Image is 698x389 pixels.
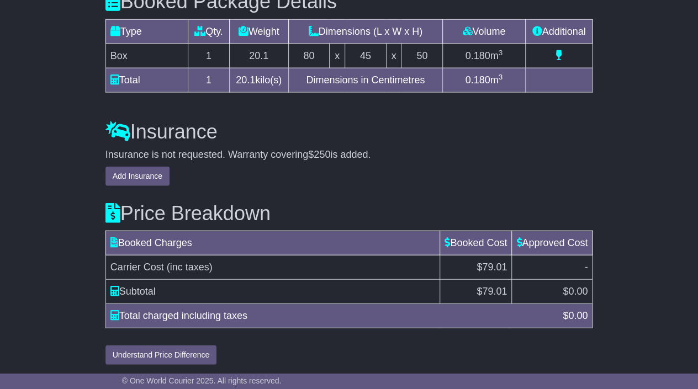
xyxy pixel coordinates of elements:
span: 0.180 [466,50,490,61]
button: Understand Price Difference [105,345,217,365]
td: 50 [401,44,443,68]
h3: Price Breakdown [105,203,593,225]
td: x [330,44,345,68]
span: Carrier Cost [110,262,164,273]
div: $ [557,308,593,323]
td: Box [105,44,188,68]
td: Dimensions in Centimetres [288,68,443,92]
td: Booked Charges [105,231,440,255]
sup: 3 [499,73,503,81]
td: Dimensions (L x W x H) [288,19,443,44]
td: Approved Cost [512,231,593,255]
td: kilo(s) [229,68,288,92]
td: Volume [443,19,525,44]
td: m [443,44,525,68]
td: 1 [188,44,230,68]
td: Booked Cost [440,231,512,255]
sup: 3 [499,49,503,57]
td: Total [105,68,188,92]
td: 45 [345,44,386,68]
div: Insurance is not requested. Warranty covering is added. [105,149,593,161]
td: 1 [188,68,230,92]
td: Additional [525,19,593,44]
span: $79.01 [477,262,507,273]
td: Weight [229,19,288,44]
td: 20.1 [229,44,288,68]
td: m [443,68,525,92]
td: Qty. [188,19,230,44]
td: Subtotal [105,280,440,304]
td: $ [440,280,512,304]
span: 0.180 [466,74,490,86]
td: x [386,44,401,68]
span: $250 [308,149,330,160]
div: Total charged including taxes [105,308,558,323]
td: 80 [288,44,330,68]
td: $ [512,280,593,304]
span: © One World Courier 2025. All rights reserved. [122,376,282,385]
button: Add Insurance [105,167,170,186]
span: 0.00 [568,286,588,297]
td: Type [105,19,188,44]
span: 20.1 [236,74,255,86]
span: (inc taxes) [167,262,213,273]
h3: Insurance [105,121,593,143]
span: 79.01 [482,286,507,297]
span: 0.00 [568,310,588,321]
span: - [584,262,588,273]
